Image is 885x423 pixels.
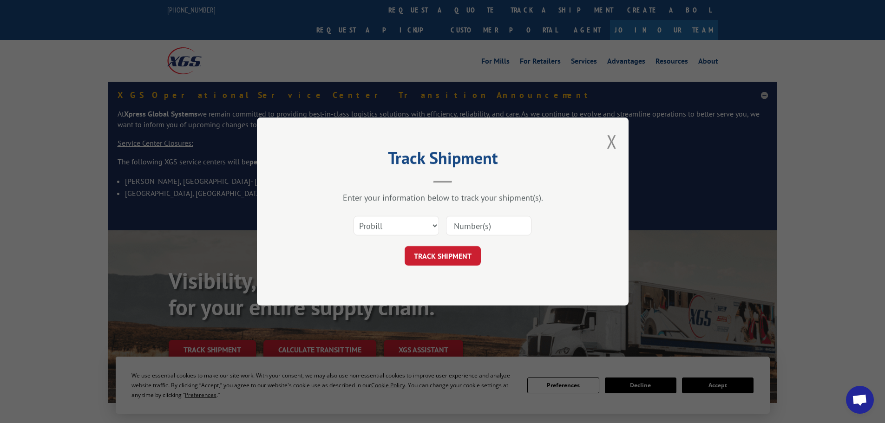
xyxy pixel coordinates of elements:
button: Close modal [607,129,617,154]
button: TRACK SHIPMENT [405,246,481,266]
a: Open chat [846,386,874,414]
input: Number(s) [446,216,531,235]
h2: Track Shipment [303,151,582,169]
div: Enter your information below to track your shipment(s). [303,192,582,203]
